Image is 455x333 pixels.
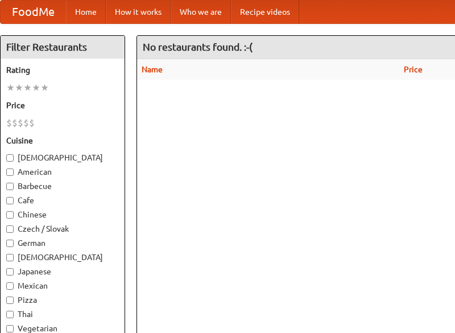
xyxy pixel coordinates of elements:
label: German [6,237,119,249]
li: $ [29,117,35,129]
h5: Price [6,100,119,111]
label: Japanese [6,266,119,277]
input: Czech / Slovak [6,225,14,233]
label: [DEMOGRAPHIC_DATA] [6,252,119,263]
ng-pluralize: No restaurants found. :-( [143,42,253,52]
input: Japanese [6,268,14,276]
a: Recipe videos [231,1,299,23]
label: Thai [6,309,119,320]
input: Thai [6,311,14,318]
h4: Filter Restaurants [1,36,125,59]
input: Pizza [6,297,14,304]
label: Mexican [6,280,119,291]
a: Who we are [171,1,231,23]
li: $ [23,117,29,129]
label: Pizza [6,294,119,306]
li: ★ [23,81,32,94]
a: Price [404,65,423,74]
li: ★ [32,81,40,94]
li: ★ [15,81,23,94]
li: $ [6,117,12,129]
input: [DEMOGRAPHIC_DATA] [6,154,14,162]
li: ★ [6,81,15,94]
input: American [6,168,14,176]
li: $ [18,117,23,129]
label: American [6,166,119,178]
label: Barbecue [6,180,119,192]
label: Chinese [6,209,119,220]
input: German [6,240,14,247]
h5: Cuisine [6,135,119,146]
a: FoodMe [1,1,66,23]
a: Name [142,65,163,74]
input: [DEMOGRAPHIC_DATA] [6,254,14,261]
a: How it works [106,1,171,23]
h5: Rating [6,64,119,76]
li: $ [12,117,18,129]
input: Cafe [6,197,14,204]
input: Mexican [6,282,14,290]
input: Chinese [6,211,14,219]
input: Vegetarian [6,325,14,332]
input: Barbecue [6,183,14,190]
label: [DEMOGRAPHIC_DATA] [6,152,119,163]
label: Cafe [6,195,119,206]
label: Czech / Slovak [6,223,119,235]
li: ★ [40,81,49,94]
a: Home [66,1,106,23]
